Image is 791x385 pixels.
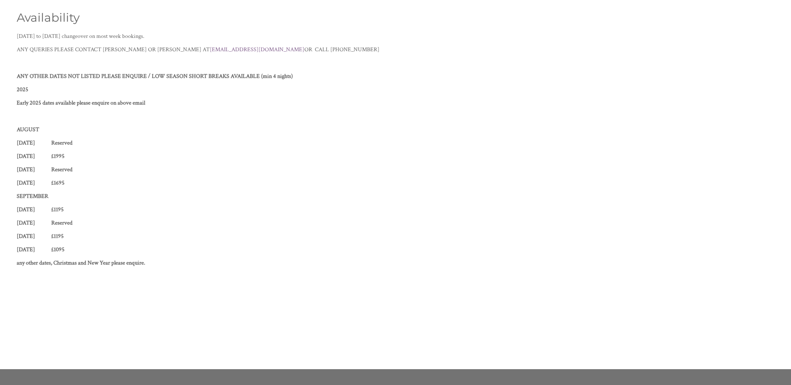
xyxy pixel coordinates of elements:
a: [EMAIL_ADDRESS][DOMAIN_NAME] [210,46,304,53]
strong: any other dates, Christmas and New Year please enquire. [17,259,145,267]
strong: [DATE] £1195 [17,206,64,213]
strong: [DATE] £1095 [17,246,65,253]
b: Early 2025 dates available please enquire on above email [17,99,145,107]
b: 2025 [17,86,28,93]
strong: [DATE] £1995 [17,152,65,160]
strong: AUGUST [17,126,39,133]
a: Availability [17,10,764,25]
strong: [DATE] Reserved [17,219,73,227]
p: [DATE] to [DATE] changeover on most week bookings. [17,32,764,40]
p: ANY QUERIES PLEASE CONTACT [PERSON_NAME] OR [PERSON_NAME] AT OR CALL [PHONE_NUMBER] [17,46,764,53]
strong: ANY OTHER DATES NOT LISTED PLEASE ENQUIRE / LOW SEASON SHORT BREAKS AVAILABLE (min 4 nights) [17,72,293,80]
strong: [DATE] Reserved [17,166,73,173]
strong: SEPTEMBER [17,192,48,200]
strong: [DATE] Reserved [17,139,73,147]
strong: [DATE] £1695 [17,179,65,187]
strong: [DATE] £1195 [17,232,64,240]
